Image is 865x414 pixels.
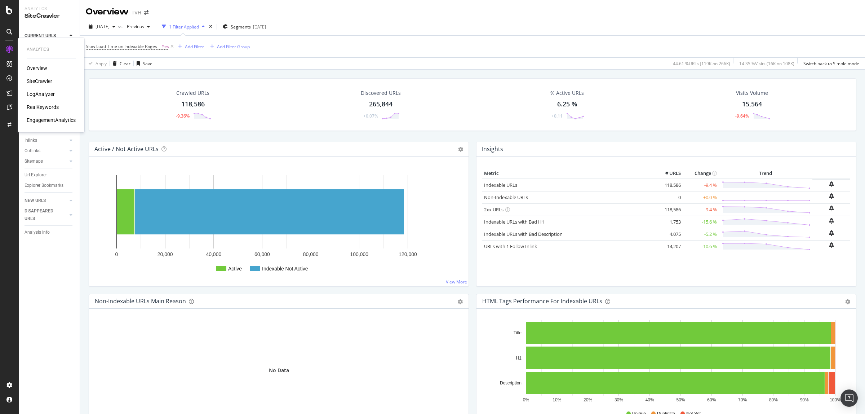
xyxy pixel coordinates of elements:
button: Add Filter [175,42,204,51]
button: Segments[DATE] [220,21,269,32]
div: bell-plus [829,242,834,248]
th: Change [683,168,719,179]
div: [DATE] [253,24,266,30]
div: Clear [120,61,130,67]
div: Analysis Info [25,229,50,236]
text: 80,000 [303,251,319,257]
div: Sitemaps [25,158,43,165]
text: 40,000 [206,251,221,257]
div: +0.11 [551,113,563,119]
div: Overview [27,65,47,72]
th: # URLS [654,168,683,179]
text: Title [514,330,522,335]
div: -9.36% [176,113,190,119]
div: Crawled URLs [176,89,209,97]
th: Metric [482,168,654,179]
text: 90% [800,397,809,402]
button: Clear [110,58,130,69]
div: Overview [86,6,129,18]
div: Visits Volume [736,89,768,97]
td: 118,586 [654,203,683,216]
span: Slow Load Time on Indexable Pages [86,43,157,49]
div: gear [845,299,850,304]
div: Save [143,61,152,67]
a: Indexable URLs [484,182,517,188]
svg: A chart. [482,320,847,404]
div: Analytics [25,6,74,12]
a: EngagementAnalytics [27,116,76,124]
div: Analytics [27,47,76,53]
a: Url Explorer [25,171,75,179]
button: [DATE] [86,21,118,32]
div: 44.61 % URLs ( 119K on 266K ) [673,61,730,67]
td: 1,753 [654,216,683,228]
td: 14,207 [654,240,683,252]
text: H1 [516,356,522,361]
text: 0% [523,397,529,402]
div: NEW URLS [25,197,46,204]
text: 70% [738,397,747,402]
text: 30% [615,397,623,402]
div: Url Explorer [25,171,47,179]
td: 4,075 [654,228,683,240]
a: SiteCrawler [27,78,52,85]
span: Previous [124,23,144,30]
button: Previous [124,21,153,32]
a: URLs with 1 Follow Inlink [484,243,537,250]
button: Switch back to Simple mode [800,58,859,69]
div: Add Filter [185,44,204,50]
div: +0.07% [363,113,378,119]
a: Sitemaps [25,158,67,165]
h4: Active / Not Active URLs [94,144,159,154]
text: 0 [115,251,118,257]
a: NEW URLS [25,197,67,204]
i: Options [458,147,463,152]
h4: Insights [482,144,503,154]
div: Add Filter Group [217,44,250,50]
button: Apply [86,58,107,69]
a: DISAPPEARED URLS [25,207,67,223]
span: vs [118,23,124,30]
td: -9.4 % [683,203,719,216]
a: Inlinks [25,137,67,144]
span: Segments [231,24,251,30]
td: 118,586 [654,179,683,191]
div: Switch back to Simple mode [803,61,859,67]
a: Analysis Info [25,229,75,236]
a: Outlinks [25,147,67,155]
div: TVH [132,9,141,16]
text: 40% [646,397,654,402]
div: 14.35 % Visits ( 16K on 108K ) [739,61,794,67]
td: -9.4 % [683,179,719,191]
div: SiteCrawler [25,12,74,20]
div: RealKeywords [27,103,59,111]
div: arrow-right-arrow-left [144,10,148,15]
a: Indexable URLs with Bad Description [484,231,563,237]
span: Yes [162,41,169,52]
text: 60,000 [254,251,270,257]
a: Indexable URLs with Bad H1 [484,219,544,225]
a: 2xx URLs [484,206,504,213]
div: HTML Tags Performance for Indexable URLs [482,298,602,305]
text: 100,000 [350,251,369,257]
div: bell-plus [829,206,834,211]
text: Description [500,380,522,386]
div: Explorer Bookmarks [25,182,63,189]
svg: A chart. [95,168,459,281]
div: 118,586 [181,100,205,109]
span: = [158,43,161,49]
a: View More [446,279,467,285]
td: 0 [654,191,683,203]
td: -15.6 % [683,216,719,228]
div: Inlinks [25,137,37,144]
text: Active [228,266,242,272]
button: 1 Filter Applied [159,21,208,32]
div: Discovered URLs [361,89,401,97]
th: Trend [719,168,812,179]
div: bell-plus [829,230,834,236]
div: Open Intercom Messenger [840,389,858,407]
a: Non-Indexable URLs [484,194,528,201]
div: times [208,23,214,30]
